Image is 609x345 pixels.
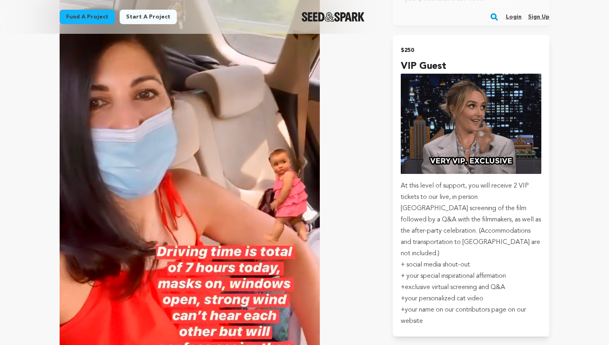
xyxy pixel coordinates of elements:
[393,35,549,337] button: $250 VIP Guest incentive At this level of support, you will receive 2 VIP tickets to our live, in...
[302,12,365,22] a: Seed&Spark Homepage
[60,10,115,24] a: Fund a project
[401,271,541,282] p: + your special inspirational affirmation
[401,74,541,174] img: incentive
[302,12,365,22] img: Seed&Spark Logo Dark Mode
[401,59,541,74] h4: VIP Guest
[401,304,541,327] p: +your name on our contributors page on our website
[506,10,522,23] a: Login
[401,45,541,56] h2: $250
[120,10,177,24] a: Start a project
[401,259,541,271] p: + social media shout-out
[401,180,541,259] p: At this level of support, you will receive 2 VIP tickets to our live, in person [GEOGRAPHIC_DATA]...
[401,282,541,293] p: +exclusive virtual screening and Q&A
[528,10,549,23] a: Sign up
[401,293,541,304] p: +your personalized cat video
